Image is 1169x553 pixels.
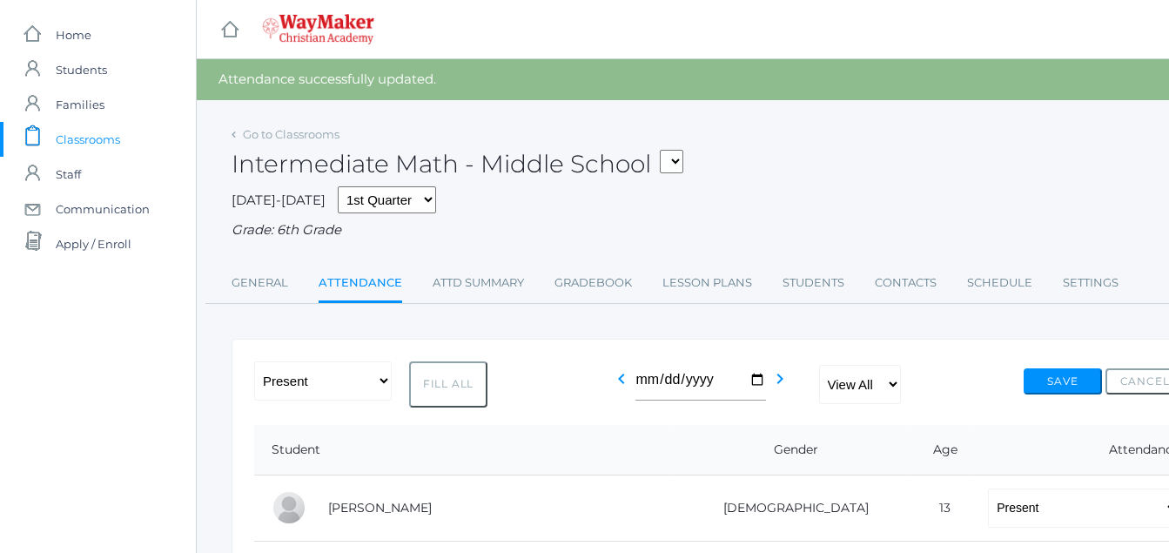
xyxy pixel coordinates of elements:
[1024,368,1102,395] button: Save
[783,266,844,300] a: Students
[243,127,339,141] a: Go to Classrooms
[254,425,672,475] th: Student
[319,266,402,303] a: Attendance
[56,122,120,157] span: Classrooms
[56,226,131,261] span: Apply / Enroll
[769,376,790,393] a: chevron_right
[409,361,487,408] button: Fill All
[433,266,524,300] a: Attd Summary
[232,192,326,208] span: [DATE]-[DATE]
[197,59,1169,100] div: Attendance successfully updated.
[56,192,150,226] span: Communication
[672,425,906,475] th: Gender
[56,17,91,52] span: Home
[611,368,632,389] i: chevron_left
[232,266,288,300] a: General
[967,266,1032,300] a: Schedule
[1063,266,1119,300] a: Settings
[611,376,632,393] a: chevron_left
[56,52,107,87] span: Students
[875,266,937,300] a: Contacts
[769,368,790,389] i: chevron_right
[662,266,752,300] a: Lesson Plans
[262,14,374,44] img: 4_waymaker-logo-stack-white.png
[906,475,971,541] td: 13
[56,87,104,122] span: Families
[232,151,683,178] h2: Intermediate Math - Middle School
[328,500,432,516] a: [PERSON_NAME]
[906,425,971,475] th: Age
[56,157,81,192] span: Staff
[672,475,906,541] td: [DEMOGRAPHIC_DATA]
[272,490,306,525] div: Josey Baker
[554,266,632,300] a: Gradebook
